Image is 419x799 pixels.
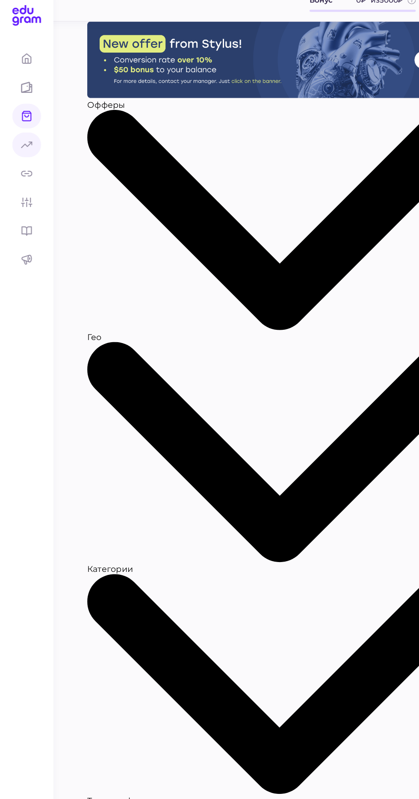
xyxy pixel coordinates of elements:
span: Офферы [73,96,104,104]
span: Типы трафика [73,676,123,684]
span: 0 ₽ из 5000 ₽ [297,8,336,18]
span: Категории [73,483,111,491]
img: Stylus Banner [73,31,393,95]
span: Гео [73,290,84,298]
span: Бонус [258,8,277,18]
